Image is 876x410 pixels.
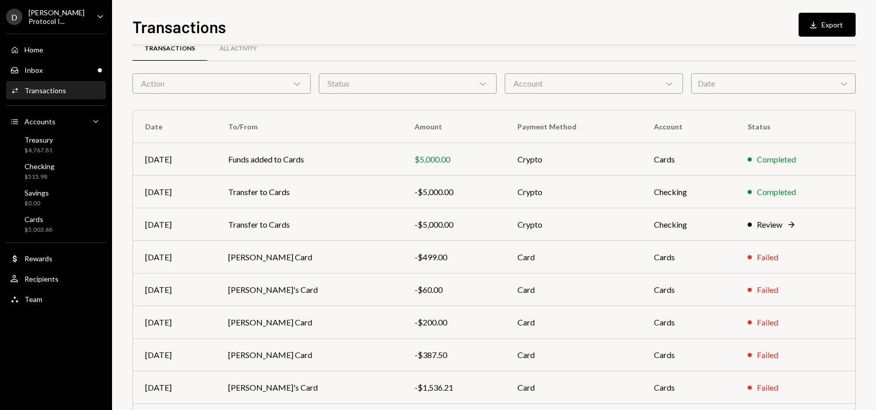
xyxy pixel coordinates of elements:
[24,254,52,263] div: Rewards
[145,44,195,53] div: Transactions
[505,73,683,94] div: Account
[505,176,642,208] td: Crypto
[642,241,735,274] td: Cards
[691,73,856,94] div: Date
[24,295,42,304] div: Team
[216,339,402,371] td: [PERSON_NAME] Card
[220,44,257,53] div: All Activity
[642,339,735,371] td: Cards
[133,111,216,143] th: Date
[24,188,49,197] div: Savings
[216,143,402,176] td: Funds added to Cards
[735,111,855,143] th: Status
[505,143,642,176] td: Crypto
[6,269,106,288] a: Recipients
[402,111,505,143] th: Amount
[24,199,49,208] div: $0.00
[757,349,778,361] div: Failed
[145,381,204,394] div: [DATE]
[6,185,106,210] a: Savings$0.00
[24,86,66,95] div: Transactions
[216,371,402,404] td: [PERSON_NAME]'s Card
[415,349,493,361] div: -$387.50
[24,173,54,181] div: $515.98
[757,218,782,231] div: Review
[145,316,204,329] div: [DATE]
[757,284,778,296] div: Failed
[505,339,642,371] td: Card
[505,371,642,404] td: Card
[24,275,59,283] div: Recipients
[216,176,402,208] td: Transfer to Cards
[505,274,642,306] td: Card
[24,135,53,144] div: Treasury
[6,81,106,99] a: Transactions
[319,73,497,94] div: Status
[757,251,778,263] div: Failed
[415,153,493,166] div: $5,000.00
[757,153,796,166] div: Completed
[505,111,642,143] th: Payment Method
[6,132,106,157] a: Treasury$4,767.81
[216,306,402,339] td: [PERSON_NAME] Card
[6,290,106,308] a: Team
[642,111,735,143] th: Account
[29,8,89,25] div: [PERSON_NAME] Protocol I...
[757,186,796,198] div: Completed
[642,306,735,339] td: Cards
[415,381,493,394] div: -$1,536.21
[757,316,778,329] div: Failed
[216,274,402,306] td: [PERSON_NAME]'s Card
[415,186,493,198] div: -$5,000.00
[216,208,402,241] td: Transfer to Cards
[6,61,106,79] a: Inbox
[505,306,642,339] td: Card
[6,159,106,183] a: Checking$515.98
[6,9,22,25] div: D
[145,349,204,361] div: [DATE]
[6,212,106,236] a: Cards$5,003.68
[642,176,735,208] td: Checking
[24,162,54,171] div: Checking
[799,13,856,37] button: Export
[415,316,493,329] div: -$200.00
[24,66,43,74] div: Inbox
[642,208,735,241] td: Checking
[642,371,735,404] td: Cards
[24,117,56,126] div: Accounts
[216,111,402,143] th: To/From
[24,226,52,234] div: $5,003.68
[6,249,106,267] a: Rewards
[415,218,493,231] div: -$5,000.00
[505,208,642,241] td: Crypto
[415,251,493,263] div: -$499.00
[6,40,106,59] a: Home
[207,36,269,62] a: All Activity
[132,16,226,37] h1: Transactions
[145,218,204,231] div: [DATE]
[145,284,204,296] div: [DATE]
[24,215,52,224] div: Cards
[132,73,311,94] div: Action
[24,45,43,54] div: Home
[642,143,735,176] td: Cards
[24,146,53,155] div: $4,767.81
[216,241,402,274] td: [PERSON_NAME] Card
[415,284,493,296] div: -$60.00
[505,241,642,274] td: Card
[145,251,204,263] div: [DATE]
[145,186,204,198] div: [DATE]
[757,381,778,394] div: Failed
[6,112,106,130] a: Accounts
[132,36,207,62] a: Transactions
[145,153,204,166] div: [DATE]
[642,274,735,306] td: Cards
